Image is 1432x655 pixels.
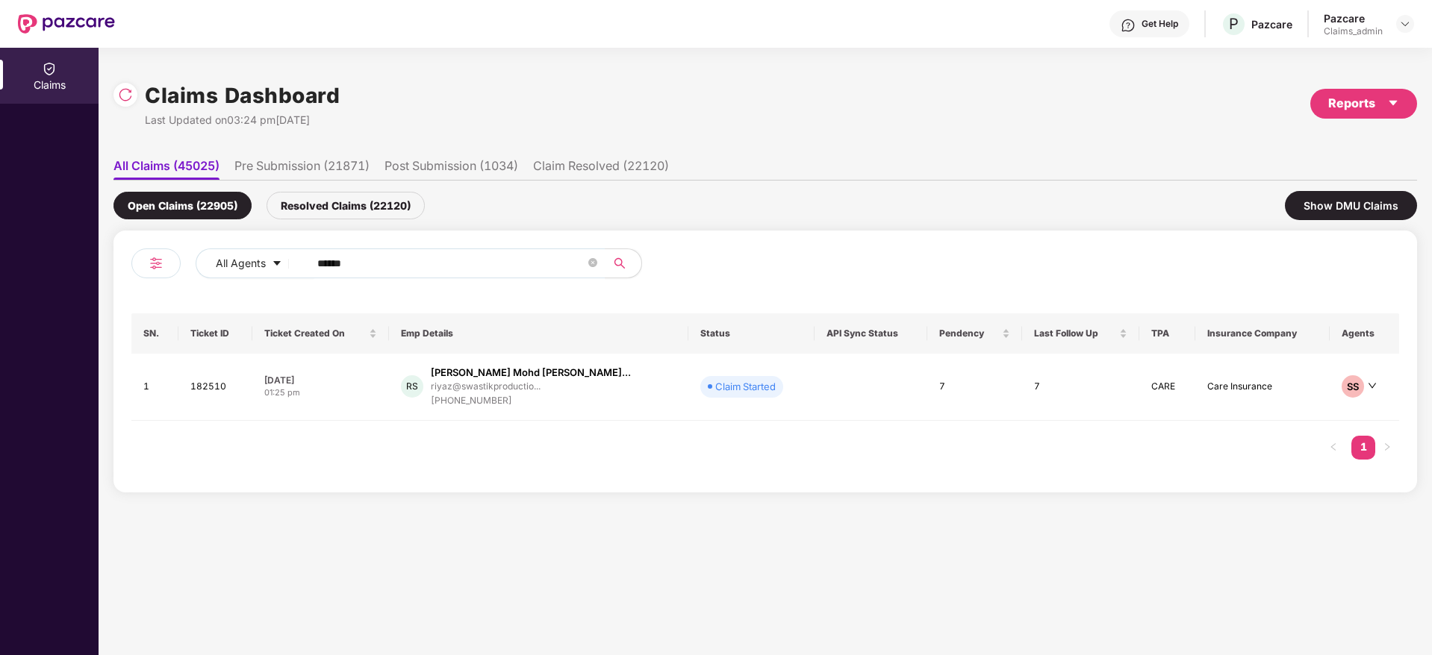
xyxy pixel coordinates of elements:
[1142,18,1178,30] div: Get Help
[42,61,57,76] img: svg+xml;base64,PHN2ZyBpZD0iQ2xhaW0iIHhtbG5zPSJodHRwOi8vd3d3LnczLm9yZy8yMDAwL3N2ZyIgd2lkdGg9IjIwIi...
[18,14,115,34] img: New Pazcare Logo
[1022,313,1139,354] th: Last Follow Up
[1324,11,1383,25] div: Pazcare
[1229,15,1239,33] span: P
[1330,313,1399,354] th: Agents
[1399,18,1411,30] img: svg+xml;base64,PHN2ZyBpZD0iRHJvcGRvd24tMzJ4MzIiIHhtbG5zPSJodHRwOi8vd3d3LnczLm9yZy8yMDAwL3N2ZyIgd2...
[1324,25,1383,37] div: Claims_admin
[1034,327,1116,339] span: Last Follow Up
[927,313,1021,354] th: Pendency
[252,313,389,354] th: Ticket Created On
[1342,375,1364,398] div: SS
[939,327,998,339] span: Pendency
[1368,381,1377,390] span: down
[1121,18,1136,33] img: svg+xml;base64,PHN2ZyBpZD0iSGVscC0zMngzMiIgeG1sbnM9Imh0dHA6Ly93d3cudzMub3JnLzIwMDAvc3ZnIiB3aWR0aD...
[1251,17,1292,31] div: Pazcare
[264,327,366,339] span: Ticket Created On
